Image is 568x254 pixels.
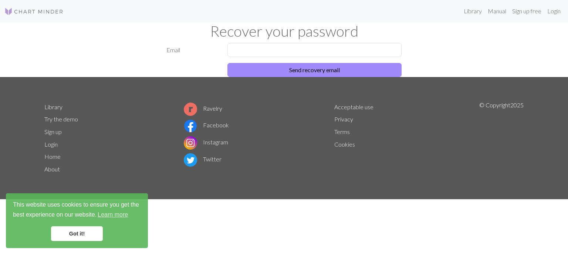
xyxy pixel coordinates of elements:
a: Sign up [44,128,62,135]
a: Privacy [334,116,353,123]
a: Cookies [334,141,355,148]
a: Library [461,4,485,19]
a: Login [44,141,58,148]
a: Terms [334,128,350,135]
img: Facebook logo [184,119,197,133]
button: Send recovery email [227,63,402,77]
a: Try the demo [44,116,78,123]
a: About [44,166,60,173]
a: Manual [485,4,509,19]
a: Ravelry [184,105,222,112]
a: Library [44,103,62,110]
img: Ravelry logo [184,103,197,116]
a: Twitter [184,156,222,163]
a: Facebook [184,121,229,128]
img: Twitter logo [184,153,197,167]
a: Login [544,4,564,19]
h1: Recover your password [40,22,528,40]
div: cookieconsent [6,193,148,248]
label: Email [162,43,223,57]
img: Instagram logo [184,136,197,150]
a: Sign up free [509,4,544,19]
a: dismiss cookie message [51,226,103,241]
span: This website uses cookies to ensure you get the best experience on our website. [13,200,141,220]
p: © Copyright 2025 [479,101,524,176]
a: Home [44,153,61,160]
img: Logo [4,7,64,16]
a: Acceptable use [334,103,373,110]
a: learn more about cookies [97,209,129,220]
a: Instagram [184,138,228,146]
